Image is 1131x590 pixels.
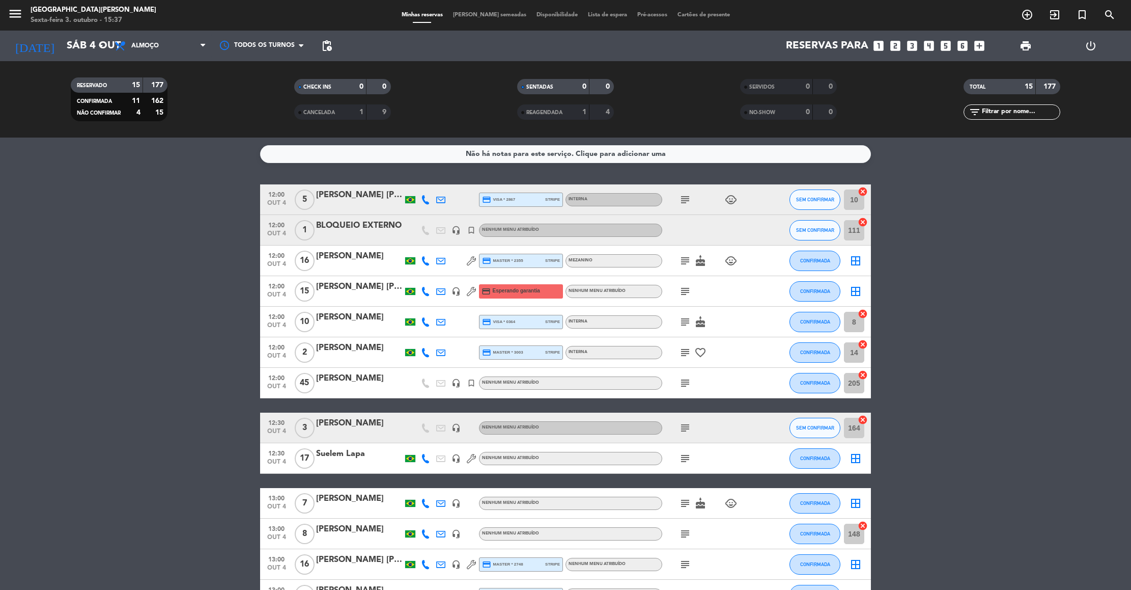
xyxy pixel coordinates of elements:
[1085,40,1097,52] i: power_settings_new
[1041,6,1068,23] span: WALK IN
[316,417,403,430] div: [PERSON_NAME]
[264,261,289,273] span: out 4
[316,553,403,567] div: [PERSON_NAME] [PERSON_NAME]
[482,317,491,327] i: credit_card
[264,322,289,334] span: out 4
[545,318,560,325] span: stripe
[31,5,156,15] div: [GEOGRAPHIC_DATA][PERSON_NAME]
[850,285,862,298] i: border_all
[264,428,289,440] span: out 4
[800,288,830,294] span: CONFIRMADA
[316,372,403,385] div: [PERSON_NAME]
[451,499,461,508] i: headset_mic
[906,39,919,52] i: looks_3
[800,531,830,537] span: CONFIRMADA
[77,83,107,88] span: RESERVADO
[451,226,461,235] i: headset_mic
[451,560,461,569] i: headset_mic
[482,381,539,385] span: Nenhum menu atribuído
[582,109,586,116] strong: 1
[694,316,706,328] i: cake
[264,534,289,546] span: out 4
[858,217,868,227] i: cancel
[789,312,840,332] button: CONFIRMADA
[789,524,840,544] button: CONFIRMADA
[858,415,868,425] i: cancel
[1021,9,1033,21] i: add_circle_outline
[789,220,840,240] button: SEM CONFIRMAR
[800,258,830,263] span: CONFIRMADA
[467,226,476,235] i: turned_in_not
[545,196,560,203] span: stripe
[545,561,560,568] span: stripe
[264,553,289,565] span: 13:00
[850,497,862,509] i: border_all
[800,380,830,386] span: CONFIRMADA
[1020,40,1032,52] span: print
[295,493,315,514] span: 7
[264,291,289,303] span: out 4
[467,379,476,388] i: turned_in_not
[1013,6,1041,23] span: RESERVAR MESA
[316,341,403,355] div: [PERSON_NAME]
[1068,6,1096,23] span: Reserva especial
[482,456,539,460] span: Nenhum menu atribuído
[725,497,737,509] i: child_care
[482,501,539,505] span: Nenhum menu atribuído
[482,256,491,265] i: credit_card
[531,12,583,18] span: Disponibilidade
[806,83,810,90] strong: 0
[295,312,315,332] span: 10
[973,39,986,52] i: add_box
[303,85,331,90] span: CHECK INS
[679,194,691,206] i: subject
[132,97,140,104] strong: 11
[850,452,862,465] i: border_all
[132,82,140,89] strong: 15
[679,558,691,571] i: subject
[482,348,523,357] span: master * 3003
[397,12,448,18] span: Minhas reservas
[264,249,289,261] span: 12:00
[1096,6,1123,23] span: PESQUISA
[136,109,140,116] strong: 4
[316,523,403,536] div: [PERSON_NAME]
[970,85,985,90] span: TOTAL
[316,311,403,324] div: [PERSON_NAME]
[789,418,840,438] button: SEM CONFIRMAR
[295,448,315,469] span: 17
[155,109,165,116] strong: 15
[264,200,289,211] span: out 4
[545,349,560,356] span: stripe
[316,219,403,232] div: BLOQUEIO EXTERNO
[858,521,868,531] i: cancel
[582,83,586,90] strong: 0
[789,190,840,210] button: SEM CONFIRMAR
[569,258,592,262] span: Mezanino
[264,383,289,395] span: out 4
[725,255,737,267] i: child_care
[583,12,632,18] span: Lista de espera
[1076,9,1088,21] i: turned_in_not
[569,319,587,324] span: Interna
[796,227,834,233] span: SEM CONFIRMAR
[679,528,691,540] i: subject
[569,350,587,354] span: Interna
[493,287,540,295] span: Esperando garantia
[77,111,121,116] span: NÃO CONFIRMAR
[264,310,289,322] span: 12:00
[526,85,553,90] span: SENTADAS
[482,560,491,569] i: credit_card
[800,561,830,567] span: CONFIRMADA
[725,194,737,206] i: child_care
[482,348,491,357] i: credit_card
[264,492,289,503] span: 13:00
[679,255,691,267] i: subject
[451,423,461,433] i: headset_mic
[632,12,672,18] span: Pré-acessos
[872,39,885,52] i: looks_one
[482,195,515,204] span: visa * 2867
[829,83,835,90] strong: 0
[569,197,587,201] span: Interna
[295,190,315,210] span: 5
